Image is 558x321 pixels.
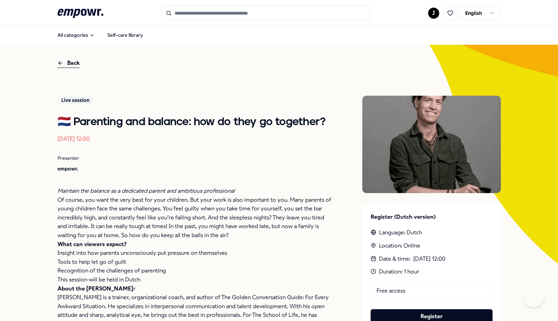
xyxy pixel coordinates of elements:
[371,280,493,301] div: Free access
[57,165,335,173] p: empowr.
[102,28,149,42] a: Self-care library
[57,115,335,129] h1: 🇳🇱 Parenting and balance: how do they go together?
[52,28,100,42] button: All categories
[371,212,493,222] p: Register (Dutch version)
[371,254,493,263] div: Date & time :
[57,241,126,248] strong: What can viewers expect?
[57,285,133,292] strong: About the [PERSON_NAME]
[57,275,335,284] p: This session will be held in Dutch
[371,228,493,237] div: Language: Dutch
[57,258,335,267] p: Tools to help let go of guilt
[57,196,335,240] p: Of course, you want the very best for your children. But your work is also important to you. Many...
[162,6,370,21] input: Search for products, categories or subcategories
[57,96,93,104] div: Live session
[523,286,544,307] iframe: Help Scout Beacon - Open
[52,28,149,42] nav: Main
[57,154,335,162] p: Presenter
[362,96,501,193] img: Presenter image
[57,136,90,142] time: [DATE] 12:00
[57,59,80,68] div: Back
[57,188,235,194] em: Maintain the balance as a dedicated parent and ambitious professional
[413,254,445,263] time: [DATE] 12:00
[57,266,335,275] p: Recognition of the challenges of parenting
[57,249,335,258] p: Insight into how parents unconsciously put pressure on themselves
[371,241,493,250] div: Location: Online
[428,8,439,19] button: J
[371,267,493,276] div: Duration: 1 hour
